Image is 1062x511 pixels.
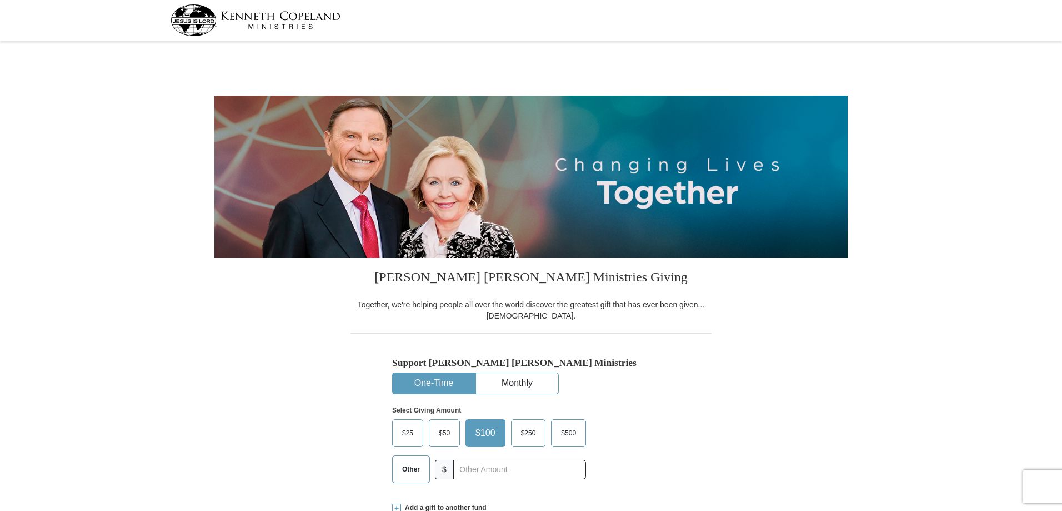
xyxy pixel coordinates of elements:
h3: [PERSON_NAME] [PERSON_NAME] Ministries Giving [350,258,712,299]
span: $250 [515,425,542,441]
span: $100 [470,425,501,441]
input: Other Amount [453,460,586,479]
button: Monthly [476,373,558,394]
span: Other [397,461,425,478]
strong: Select Giving Amount [392,406,461,414]
span: $25 [397,425,419,441]
span: $ [435,460,454,479]
button: One-Time [393,373,475,394]
span: $500 [555,425,582,441]
h5: Support [PERSON_NAME] [PERSON_NAME] Ministries [392,357,670,369]
span: $50 [433,425,455,441]
div: Together, we're helping people all over the world discover the greatest gift that has ever been g... [350,299,712,321]
img: kcm-header-logo.svg [171,4,340,36]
